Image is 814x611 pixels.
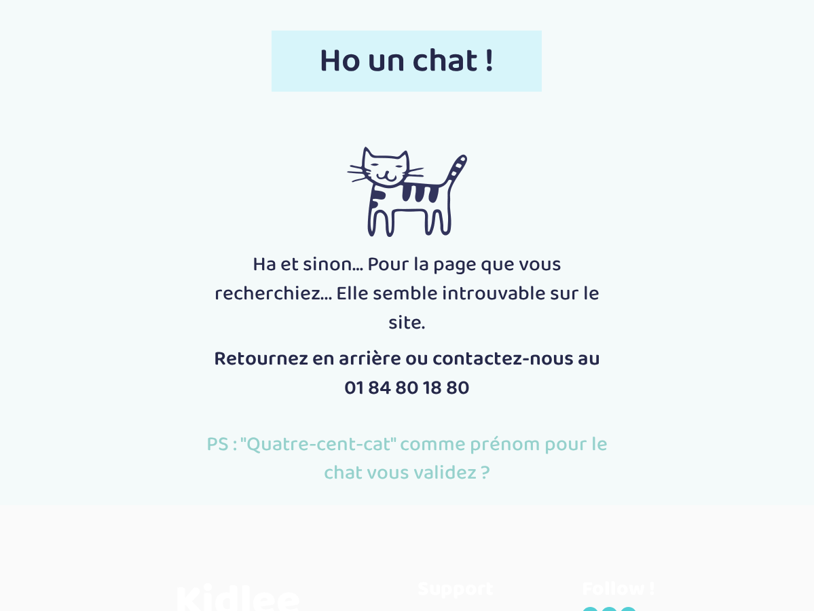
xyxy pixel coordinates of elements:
[347,147,467,237] img: cat-error-img.png
[204,345,610,403] p: Retournez en arrière ou contactez-nous au 01 84 80 18 80
[204,430,610,489] p: PS : "Quatre-cent-cat" comme prénom pour le chat vous validez ?
[272,31,542,92] span: Ho un chat !
[204,251,610,338] p: Ha et sinon… Pour la page que vous recherchiez... Elle semble introuvable sur le site.
[418,578,562,600] h3: Support
[582,578,726,600] h3: Follow !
